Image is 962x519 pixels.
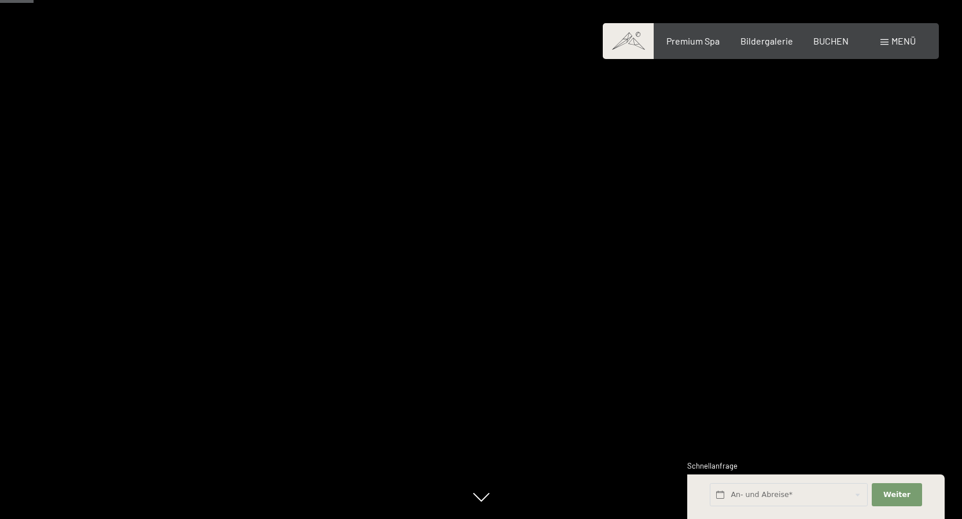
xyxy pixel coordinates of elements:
[872,483,922,507] button: Weiter
[666,35,720,46] a: Premium Spa
[813,35,849,46] a: BUCHEN
[883,489,911,500] span: Weiter
[740,35,793,46] a: Bildergalerie
[891,35,916,46] span: Menü
[687,461,738,470] span: Schnellanfrage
